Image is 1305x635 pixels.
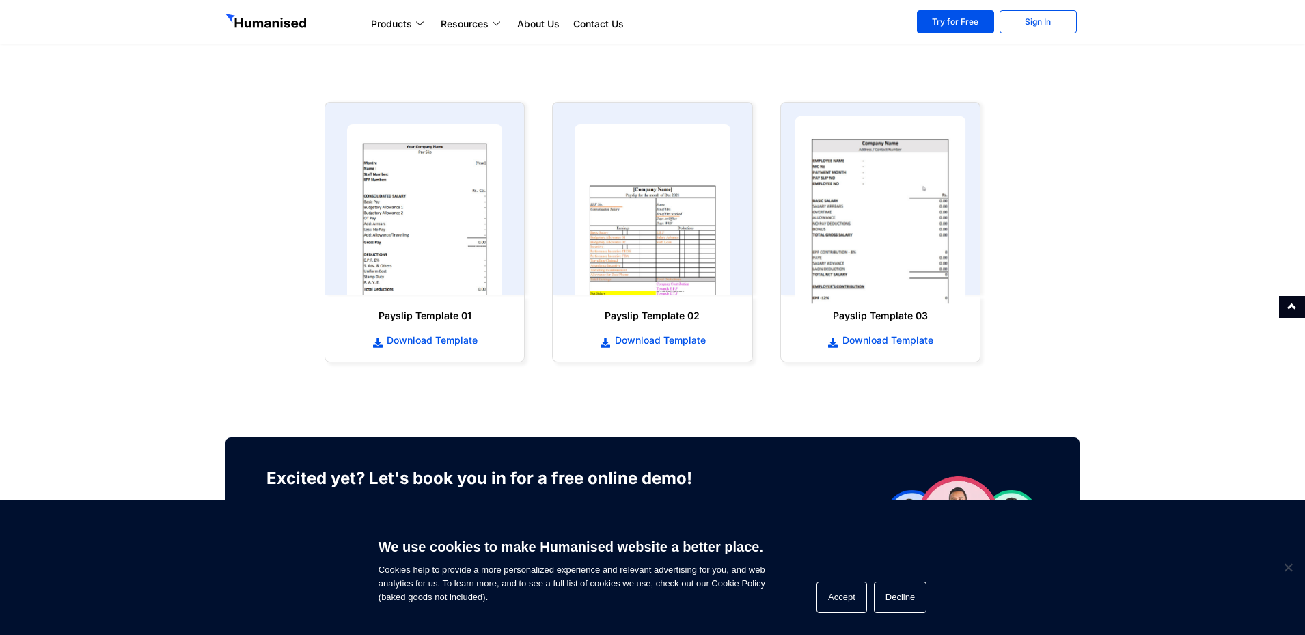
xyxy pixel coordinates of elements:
img: payslip template [795,116,965,304]
span: Download Template [612,334,706,347]
h6: Payslip Template 01 [339,309,510,323]
span: Decline [1281,560,1295,574]
span: Download Template [839,334,933,347]
button: Decline [874,582,926,613]
a: Contact Us [566,16,631,32]
a: Download Template [795,333,966,348]
span: Download Template [383,334,478,347]
h6: We use cookies to make Humanised website a better place. [379,537,765,556]
a: Try for Free [917,10,994,33]
a: Resources [434,16,510,32]
a: About Us [510,16,566,32]
h6: Payslip Template 03 [795,309,966,323]
a: Products [364,16,434,32]
h6: Payslip Template 02 [566,309,738,323]
span: Cookies help to provide a more personalized experience and relevant advertising for you, and web ... [379,530,765,604]
button: Accept [816,582,867,613]
a: Download Template [566,333,738,348]
a: Download Template [339,333,510,348]
img: GetHumanised Logo [225,14,309,31]
img: payslip template [575,124,730,295]
img: payslip template [347,124,502,295]
a: Sign In [1000,10,1077,33]
h3: Excited yet? Let's book you in for a free online demo! [266,465,714,492]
